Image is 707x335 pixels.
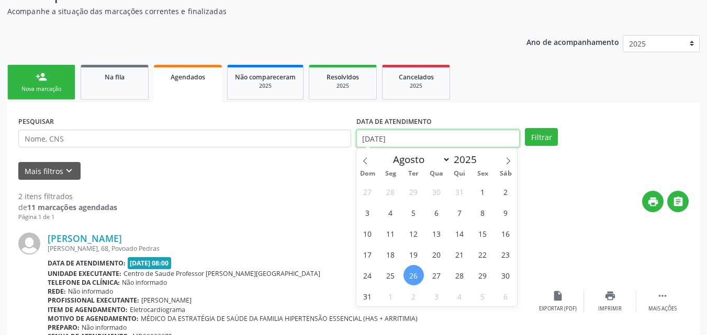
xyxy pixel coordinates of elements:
span: Não compareceram [235,73,296,82]
span: Agosto 28, 2025 [450,265,470,285]
span: Não informado [82,323,127,332]
span: Julho 31, 2025 [450,181,470,202]
span: Não informado [122,278,167,287]
div: de [18,202,117,213]
span: Qua [425,170,448,177]
select: Month [388,152,451,167]
span: Julho 29, 2025 [403,181,424,202]
span: [PERSON_NAME] [141,296,192,305]
span: Na fila [105,73,125,82]
span: Agosto 7, 2025 [450,202,470,223]
b: Preparo: [48,323,80,332]
i:  [672,196,684,207]
button: Filtrar [525,128,558,146]
span: Agosto 16, 2025 [496,223,516,244]
span: Agosto 2, 2025 [496,181,516,202]
div: 2 itens filtrados [18,191,117,202]
label: PESQUISAR [18,113,54,130]
span: Ter [402,170,425,177]
span: Julho 28, 2025 [380,181,401,202]
div: Imprimir [598,305,622,313]
b: Item de agendamento: [48,305,128,314]
div: 2025 [390,82,442,90]
span: Agosto 31, 2025 [357,286,378,306]
span: Dom [356,170,379,177]
span: Agosto 13, 2025 [427,223,447,244]
span: Agosto 20, 2025 [427,244,447,264]
i: print [647,196,659,207]
span: Agosto 3, 2025 [357,202,378,223]
span: Eletrocardiograma [130,305,185,314]
button: Mais filtroskeyboard_arrow_down [18,162,81,180]
span: Agosto 5, 2025 [403,202,424,223]
div: 2025 [317,82,369,90]
div: Página 1 de 1 [18,213,117,222]
span: Agosto 12, 2025 [403,223,424,244]
div: Mais ações [648,305,677,313]
span: Agosto 24, 2025 [357,265,378,285]
div: [PERSON_NAME], 68, Povoado Pedras [48,244,532,253]
span: Setembro 2, 2025 [403,286,424,306]
span: Centro de Saude Professor [PERSON_NAME][GEOGRAPHIC_DATA] [124,269,320,278]
span: Agosto 27, 2025 [427,265,447,285]
span: Resolvidos [327,73,359,82]
input: Year [451,153,485,166]
b: Motivo de agendamento: [48,314,139,323]
span: Agosto 30, 2025 [496,265,516,285]
span: Setembro 5, 2025 [473,286,493,306]
span: MÉDICO DA ESTRATÉGIA DE SAÚDE DA FAMILIA HIPERTENSÃO ESSENCIAL (HAS + ARRITIMIA) [141,314,418,323]
span: Agosto 22, 2025 [473,244,493,264]
div: 2025 [235,82,296,90]
span: Agosto 15, 2025 [473,223,493,244]
p: Acompanhe a situação das marcações correntes e finalizadas [7,6,492,17]
div: Nova marcação [15,85,68,93]
span: Setembro 4, 2025 [450,286,470,306]
span: Agosto 18, 2025 [380,244,401,264]
i: keyboard_arrow_down [63,165,75,177]
span: Não informado [68,287,113,296]
span: [DATE] 08:00 [128,257,172,269]
span: Agosto 17, 2025 [357,244,378,264]
span: Agosto 9, 2025 [496,202,516,223]
span: Qui [448,170,471,177]
label: DATA DE ATENDIMENTO [356,113,432,130]
span: Agosto 1, 2025 [473,181,493,202]
span: Agosto 14, 2025 [450,223,470,244]
button: print [642,191,664,212]
a: [PERSON_NAME] [48,233,122,244]
span: Seg [379,170,402,177]
span: Setembro 6, 2025 [496,286,516,306]
span: Agosto 11, 2025 [380,223,401,244]
i:  [657,290,668,302]
span: Agosto 4, 2025 [380,202,401,223]
span: Agosto 23, 2025 [496,244,516,264]
i: print [604,290,616,302]
p: Ano de acompanhamento [526,35,619,48]
img: img [18,233,40,255]
span: Agosto 8, 2025 [473,202,493,223]
strong: 11 marcações agendadas [27,202,117,212]
b: Rede: [48,287,66,296]
span: Agendados [171,73,205,82]
span: Agosto 6, 2025 [427,202,447,223]
span: Setembro 3, 2025 [427,286,447,306]
span: Sex [471,170,494,177]
button:  [667,191,689,212]
span: Agosto 10, 2025 [357,223,378,244]
span: Setembro 1, 2025 [380,286,401,306]
div: Exportar (PDF) [539,305,577,313]
input: Nome, CNS [18,130,351,147]
span: Agosto 19, 2025 [403,244,424,264]
span: Sáb [494,170,517,177]
span: Agosto 29, 2025 [473,265,493,285]
i: insert_drive_file [552,290,564,302]
b: Telefone da clínica: [48,278,120,287]
span: Agosto 25, 2025 [380,265,401,285]
span: Julho 30, 2025 [427,181,447,202]
div: person_add [36,71,47,83]
span: Agosto 21, 2025 [450,244,470,264]
span: Agosto 26, 2025 [403,265,424,285]
b: Profissional executante: [48,296,139,305]
span: Cancelados [399,73,434,82]
b: Data de atendimento: [48,259,126,268]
